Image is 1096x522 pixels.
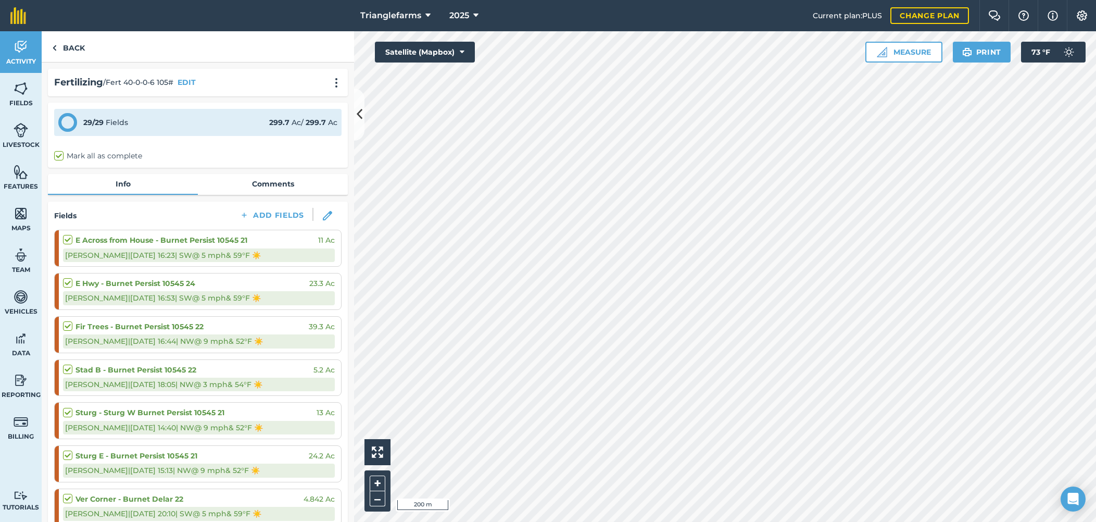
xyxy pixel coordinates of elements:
[75,234,247,246] strong: E Across from House - Burnet Persist 10545 21
[306,118,326,127] strong: 299.7
[75,493,183,505] strong: Ver Corner - Burnet Delar 22
[14,414,28,430] img: svg+xml;base64,PD94bWwgdmVyc2lvbj0iMS4wIiBlbmNvZGluZz0idXRmLTgiPz4KPCEtLSBHZW5lcmF0b3I6IEFkb2JlIE...
[14,331,28,346] img: svg+xml;base64,PD94bWwgdmVyc2lvbj0iMS4wIiBlbmNvZGluZz0idXRmLTgiPz4KPCEtLSBHZW5lcmF0b3I6IEFkb2JlIE...
[103,77,173,88] span: / Fert 40-0-0-6 105#
[813,10,882,21] span: Current plan : PLUS
[313,364,335,376] span: 5.2 Ac
[75,321,204,332] strong: Fir Trees - Burnet Persist 10545 22
[449,9,469,22] span: 2025
[318,234,335,246] span: 11 Ac
[42,31,95,62] a: Back
[63,421,335,434] div: [PERSON_NAME] | [DATE] 14:40 | NW @ 9 mph & 52 ° F ☀️
[1076,10,1088,21] img: A cog icon
[309,450,335,462] span: 24.2 Ac
[10,7,26,24] img: fieldmargin Logo
[14,491,28,501] img: svg+xml;base64,PD94bWwgdmVyc2lvbj0iMS4wIiBlbmNvZGluZz0idXRmLTgiPz4KPCEtLSBHZW5lcmF0b3I6IEFkb2JlIE...
[54,210,77,221] h4: Fields
[1061,487,1086,512] div: Open Intercom Messenger
[269,117,337,128] div: Ac / Ac
[54,151,142,161] label: Mark all as complete
[14,247,28,263] img: svg+xml;base64,PD94bWwgdmVyc2lvbj0iMS4wIiBlbmNvZGluZz0idXRmLTgiPz4KPCEtLSBHZW5lcmF0b3I6IEFkb2JlIE...
[75,407,224,418] strong: Sturg - Sturg W Burnet Persist 10545 21
[83,117,128,128] div: Fields
[178,77,196,88] button: EDIT
[75,364,196,376] strong: Stad B - Burnet Persist 10545 22
[63,464,335,477] div: [PERSON_NAME] | [DATE] 15:13 | NW @ 9 mph & 52 ° F ☀️
[953,42,1011,63] button: Print
[877,47,887,57] img: Ruler icon
[14,164,28,180] img: svg+xml;base64,PHN2ZyB4bWxucz0iaHR0cDovL3d3dy53My5vcmcvMjAwMC9zdmciIHdpZHRoPSI1NiIgaGVpZ2h0PSI2MC...
[370,491,385,506] button: –
[1031,42,1050,63] span: 73 ° F
[63,334,335,348] div: [PERSON_NAME] | [DATE] 16:44 | NW @ 9 mph & 52 ° F ☀️
[231,208,312,222] button: Add Fields
[48,174,198,194] a: Info
[304,493,335,505] span: 4.842 Ac
[75,450,197,462] strong: Sturg E - Burnet Persist 10545 21
[63,291,335,305] div: [PERSON_NAME] | [DATE] 16:53 | SW @ 5 mph & 59 ° F ☀️
[317,407,335,418] span: 13 Ac
[372,446,383,458] img: Four arrows, one pointing top left, one top right, one bottom right and the last bottom left
[14,372,28,388] img: svg+xml;base64,PD94bWwgdmVyc2lvbj0iMS4wIiBlbmNvZGluZz0idXRmLTgiPz4KPCEtLSBHZW5lcmF0b3I6IEFkb2JlIE...
[14,289,28,305] img: svg+xml;base64,PD94bWwgdmVyc2lvbj0iMS4wIiBlbmNvZGluZz0idXRmLTgiPz4KPCEtLSBHZW5lcmF0b3I6IEFkb2JlIE...
[14,122,28,138] img: svg+xml;base64,PD94bWwgdmVyc2lvbj0iMS4wIiBlbmNvZGluZz0idXRmLTgiPz4KPCEtLSBHZW5lcmF0b3I6IEFkb2JlIE...
[309,278,335,289] span: 23.3 Ac
[83,118,104,127] strong: 29 / 29
[370,476,385,491] button: +
[63,248,335,262] div: [PERSON_NAME] | [DATE] 16:23 | SW @ 5 mph & 59 ° F ☀️
[14,206,28,221] img: svg+xml;base64,PHN2ZyB4bWxucz0iaHR0cDovL3d3dy53My5vcmcvMjAwMC9zdmciIHdpZHRoPSI1NiIgaGVpZ2h0PSI2MC...
[865,42,942,63] button: Measure
[1017,10,1030,21] img: A question mark icon
[54,75,103,90] h2: Fertilizing
[1021,42,1086,63] button: 73 °F
[309,321,335,332] span: 39.3 Ac
[63,378,335,391] div: [PERSON_NAME] | [DATE] 18:05 | NW @ 3 mph & 54 ° F ☀️
[269,118,289,127] strong: 299.7
[198,174,348,194] a: Comments
[962,46,972,58] img: svg+xml;base64,PHN2ZyB4bWxucz0iaHR0cDovL3d3dy53My5vcmcvMjAwMC9zdmciIHdpZHRoPSIxOSIgaGVpZ2h0PSIyNC...
[375,42,475,63] button: Satellite (Mapbox)
[52,42,57,54] img: svg+xml;base64,PHN2ZyB4bWxucz0iaHR0cDovL3d3dy53My5vcmcvMjAwMC9zdmciIHdpZHRoPSI5IiBoZWlnaHQ9IjI0Ii...
[1059,42,1079,63] img: svg+xml;base64,PD94bWwgdmVyc2lvbj0iMS4wIiBlbmNvZGluZz0idXRmLTgiPz4KPCEtLSBHZW5lcmF0b3I6IEFkb2JlIE...
[1048,9,1058,22] img: svg+xml;base64,PHN2ZyB4bWxucz0iaHR0cDovL3d3dy53My5vcmcvMjAwMC9zdmciIHdpZHRoPSIxNyIgaGVpZ2h0PSIxNy...
[323,211,332,220] img: svg+xml;base64,PHN2ZyB3aWR0aD0iMTgiIGhlaWdodD0iMTgiIHZpZXdCb3g9IjAgMCAxOCAxOCIgZmlsbD0ibm9uZSIgeG...
[14,81,28,96] img: svg+xml;base64,PHN2ZyB4bWxucz0iaHR0cDovL3d3dy53My5vcmcvMjAwMC9zdmciIHdpZHRoPSI1NiIgaGVpZ2h0PSI2MC...
[330,78,343,88] img: svg+xml;base64,PHN2ZyB4bWxucz0iaHR0cDovL3d3dy53My5vcmcvMjAwMC9zdmciIHdpZHRoPSIyMCIgaGVpZ2h0PSIyNC...
[988,10,1001,21] img: Two speech bubbles overlapping with the left bubble in the forefront
[360,9,421,22] span: Trianglefarms
[890,7,969,24] a: Change plan
[14,39,28,55] img: svg+xml;base64,PD94bWwgdmVyc2lvbj0iMS4wIiBlbmNvZGluZz0idXRmLTgiPz4KPCEtLSBHZW5lcmF0b3I6IEFkb2JlIE...
[75,278,195,289] strong: E Hwy - Burnet Persist 10545 24
[63,507,335,520] div: [PERSON_NAME] | [DATE] 20:10 | SW @ 5 mph & 59 ° F ☀️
